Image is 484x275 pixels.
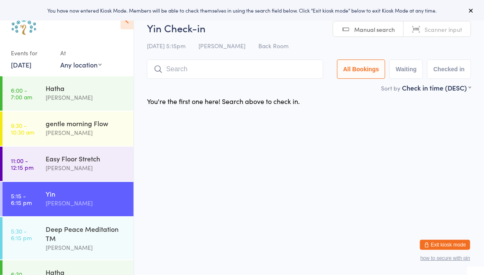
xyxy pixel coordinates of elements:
[389,60,423,79] button: Waiting
[11,157,33,171] time: 11:00 - 12:15 pm
[3,76,134,111] a: 6:00 -7:00 amHatha[PERSON_NAME]
[147,96,300,106] div: You're the first one here! Search above to check in.
[3,112,134,146] a: 9:30 -10:30 amgentle morning Flow[PERSON_NAME]
[402,83,471,92] div: Check in time (DESC)
[11,228,32,241] time: 5:30 - 6:15 pm
[11,46,52,60] div: Events for
[46,198,126,208] div: [PERSON_NAME]
[13,7,471,14] div: You have now entered Kiosk Mode. Members will be able to check themselves in using the search fie...
[46,243,126,252] div: [PERSON_NAME]
[11,192,32,206] time: 5:15 - 6:15 pm
[425,25,462,34] span: Scanner input
[337,60,386,79] button: All Bookings
[8,6,40,38] img: Australian School of Meditation & Yoga
[3,147,134,181] a: 11:00 -12:15 pmEasy Floor Stretch[PERSON_NAME]
[46,93,126,102] div: [PERSON_NAME]
[147,60,323,79] input: Search
[46,189,126,198] div: Yin
[381,84,400,92] label: Sort by
[420,255,470,261] button: how to secure with pin
[46,119,126,128] div: gentle morning Flow
[147,21,471,35] h2: Yin Check-in
[46,224,126,243] div: Deep Peace Meditation TM
[427,60,471,79] button: Checked in
[198,42,245,50] span: [PERSON_NAME]
[46,154,126,163] div: Easy Floor Stretch
[60,60,102,69] div: Any location
[46,128,126,137] div: [PERSON_NAME]
[147,42,185,50] span: [DATE] 5:15pm
[258,42,288,50] span: Back Room
[11,122,34,135] time: 9:30 - 10:30 am
[354,25,395,34] span: Manual search
[46,163,126,173] div: [PERSON_NAME]
[3,217,134,259] a: 5:30 -6:15 pmDeep Peace Meditation TM[PERSON_NAME]
[60,46,102,60] div: At
[11,87,32,100] time: 6:00 - 7:00 am
[420,240,470,250] button: Exit kiosk mode
[3,182,134,216] a: 5:15 -6:15 pmYin[PERSON_NAME]
[11,60,31,69] a: [DATE]
[46,83,126,93] div: Hatha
